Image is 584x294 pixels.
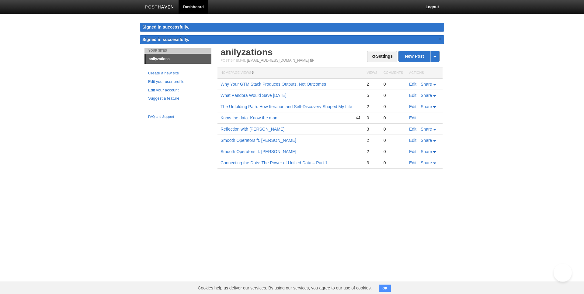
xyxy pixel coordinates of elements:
[146,54,211,64] a: anilyzations
[406,67,443,79] th: Actions
[221,160,328,165] a: Connecting the Dots: The Power of Unified Data – Part 1
[221,104,352,109] a: The Unfolding Path: How Iteration and Self-Discovery Shaped My Life
[145,5,174,10] img: Posthaven-bar
[221,138,296,143] a: Smooth Operators ft. [PERSON_NAME]
[409,149,416,154] a: Edit
[221,127,284,132] a: Reflection with [PERSON_NAME]
[384,115,403,121] div: 0
[384,104,403,109] div: 0
[363,67,380,79] th: Views
[148,70,208,77] a: Create a new site
[192,282,378,294] span: Cookies help us deliver our services. By using our services, you agree to our use of cookies.
[409,115,416,120] a: Edit
[221,115,279,120] a: Know the data. Know the man.
[409,82,416,87] a: Edit
[148,114,208,120] a: FAQ and Support
[367,104,377,109] div: 2
[221,93,287,98] a: What Pandora Would Save [DATE]
[384,93,403,98] div: 0
[421,127,432,132] span: Share
[421,149,432,154] span: Share
[421,160,432,165] span: Share
[367,93,377,98] div: 5
[384,138,403,143] div: 0
[148,79,208,85] a: Edit your user profile
[554,264,572,282] iframe: Help Scout Beacon - Open
[421,138,432,143] span: Share
[379,285,391,292] button: OK
[381,67,406,79] th: Comments
[367,149,377,154] div: 2
[367,51,397,62] a: Settings
[142,37,189,42] span: Signed in successfully.
[409,138,416,143] a: Edit
[367,160,377,166] div: 3
[384,81,403,87] div: 0
[221,59,246,62] span: Post by Email
[384,126,403,132] div: 0
[148,87,208,94] a: Edit your account
[144,48,211,54] li: Your Sites
[367,115,377,121] div: 0
[409,93,416,98] a: Edit
[384,160,403,166] div: 0
[221,149,296,154] a: Smooth Operators ft. [PERSON_NAME]
[252,70,254,75] span: 6
[409,160,416,165] a: Edit
[437,35,443,43] a: ×
[399,51,439,62] a: New Post
[409,104,416,109] a: Edit
[217,67,363,79] th: Homepage Views
[247,58,309,63] a: [EMAIL_ADDRESS][DOMAIN_NAME]
[367,126,377,132] div: 3
[140,23,444,32] div: Signed in successfully.
[367,138,377,143] div: 2
[421,93,432,98] span: Share
[221,47,273,57] a: anilyzations
[421,82,432,87] span: Share
[421,104,432,109] span: Share
[409,127,416,132] a: Edit
[148,95,208,102] a: Suggest a feature
[384,149,403,154] div: 0
[221,82,326,87] a: Why Your GTM Stack Produces Outputs, Not Outcomes
[367,81,377,87] div: 2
